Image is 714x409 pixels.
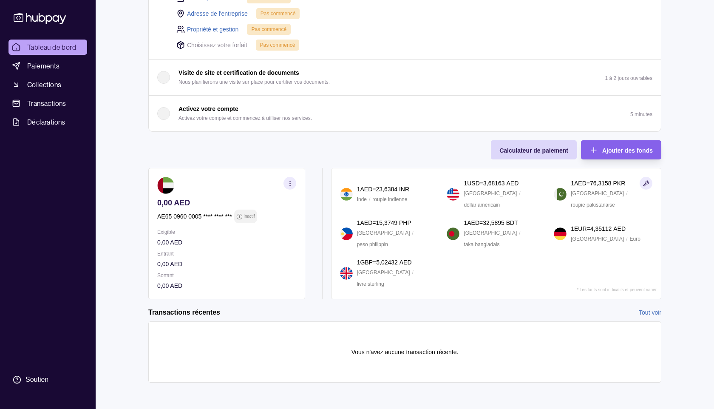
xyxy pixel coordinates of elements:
[157,261,182,267] font: 0,00 AED
[590,225,612,232] font: 4,35112
[519,230,520,236] font: /
[357,281,384,287] font: livre sterling
[373,259,376,266] font: =
[357,259,360,266] font: 1
[8,40,87,55] a: Tableau de bord
[479,219,483,226] font: =
[340,267,353,280] img: gb
[157,177,174,194] img: ae
[639,308,661,317] a: Tout voir
[630,111,652,117] font: 5 minutes
[372,219,376,226] font: =
[244,214,255,219] font: Inactif
[178,105,238,112] font: Activez votre compte
[464,230,517,236] font: [GEOGRAPHIC_DATA]
[8,96,87,111] a: Transactions
[360,259,373,266] font: GBP
[178,69,299,76] font: Visite de site et certification de documents
[602,147,653,154] font: Ajouter des fonds
[464,180,467,187] font: 1
[357,230,410,236] font: [GEOGRAPHIC_DATA]
[629,236,640,242] font: Euro
[261,11,296,17] font: Pas commencé
[464,202,500,208] font: dollar américain
[351,349,459,355] font: Vous n'avez aucune transaction récente.
[506,219,518,226] font: BDT
[571,202,615,208] font: roupie pakistanaise
[464,219,467,226] font: 1
[571,190,624,196] font: [GEOGRAPHIC_DATA]
[157,282,182,289] font: 0,00 AED
[480,180,483,187] font: =
[260,42,295,48] font: Pas commencé
[157,199,190,207] font: 0,00 AED
[491,140,577,159] button: Calculateur de paiement
[360,186,372,193] font: AED
[587,225,590,232] font: =
[376,186,397,193] font: 23,6384
[187,26,238,33] font: Propriété et gestion
[178,115,312,121] font: Activez votre compte et commencez à utiliser nos services.
[369,196,370,202] font: /
[187,10,248,17] font: Adresse de l'entreprise
[639,309,661,316] font: Tout voir
[412,270,414,276] font: /
[554,188,567,201] img: pk
[357,270,410,276] font: [GEOGRAPHIC_DATA]
[464,190,517,196] font: [GEOGRAPHIC_DATA]
[577,287,657,292] font: * Les tarifs sont indicatifs et peuvent varier
[590,180,612,187] font: 76,3158
[586,180,590,187] font: =
[581,140,661,159] button: Ajouter des fonds
[148,309,220,316] font: Transactions récentes
[360,219,372,226] font: AED
[399,259,412,266] font: AED
[467,219,479,226] font: AED
[357,186,360,193] font: 1
[467,180,480,187] font: USD
[8,371,87,389] a: Soutien
[483,180,505,187] font: 3,68163
[626,236,627,242] font: /
[25,376,48,383] font: Soutien
[613,180,626,187] font: PKR
[372,186,376,193] font: =
[157,273,174,278] font: Sortant
[605,75,652,81] font: 1 à 2 jours ouvrables
[178,79,330,85] font: Nous planifierons une visite sur place pour certifier vos documents.
[447,227,459,240] img: bd
[464,241,499,247] font: taka bangladais
[571,236,624,242] font: [GEOGRAPHIC_DATA]
[357,241,388,247] font: peso philippin
[376,259,398,266] font: 5,02432
[187,9,248,18] a: Adresse de l'entreprise
[447,188,459,201] img: nous
[27,62,60,70] font: Paiements
[251,26,286,32] font: Pas commencé
[399,186,409,193] font: INR
[8,114,87,130] a: Déclarations
[412,230,414,236] font: /
[376,219,397,226] font: 15,3749
[187,25,238,34] a: Propriété et gestion
[157,239,182,246] font: 0,00 AED
[357,196,367,202] font: Inde
[8,58,87,74] a: Paiements
[8,77,87,92] a: Collections
[506,180,518,187] font: AED
[357,219,360,226] font: 1
[499,147,568,154] font: Calculateur de paiement
[626,190,627,196] font: /
[149,60,661,95] button: Visite de site et certification de documents Nous planifierons une visite sur place pour certifie...
[571,180,574,187] font: 1
[372,196,407,202] font: roupie indienne
[340,227,353,240] img: ph
[613,225,626,232] font: AED
[399,219,411,226] font: PHP
[27,118,65,126] font: Déclarations
[483,219,504,226] font: 32,5895
[27,43,76,51] font: Tableau de bord
[340,188,353,201] img: dans
[519,190,520,196] font: /
[149,96,661,131] button: Activez votre compte Activez votre compte et commencez à utiliser nos services.5 minutes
